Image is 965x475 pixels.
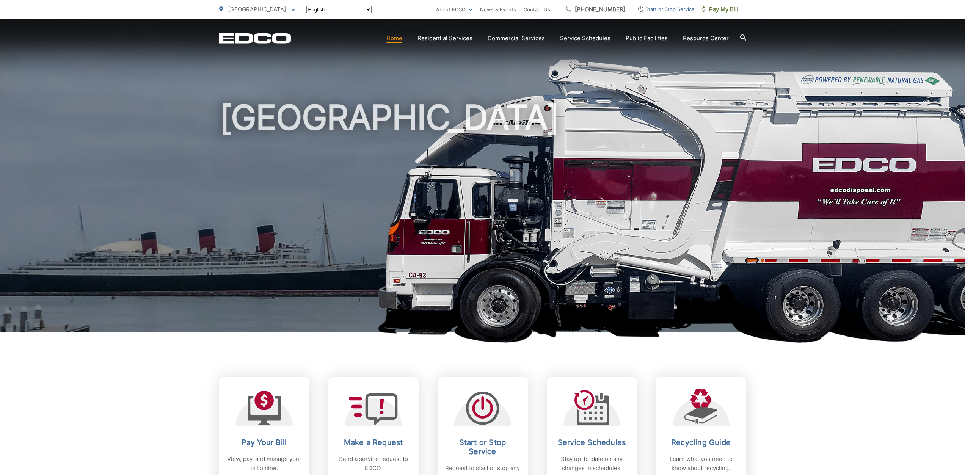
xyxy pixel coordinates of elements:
[488,34,545,43] a: Commercial Services
[445,438,520,456] h2: Start or Stop Service
[336,438,411,447] h2: Make a Request
[219,99,746,339] h1: [GEOGRAPHIC_DATA]
[560,34,610,43] a: Service Schedules
[554,455,629,473] p: Stay up-to-date on any changes in schedules.
[417,34,472,43] a: Residential Services
[436,5,472,14] a: About EDCO
[524,5,550,14] a: Contact Us
[227,455,302,473] p: View, pay, and manage your bill online.
[702,5,738,14] span: Pay My Bill
[664,438,739,447] h2: Recycling Guide
[664,455,739,473] p: Learn what you need to know about recycling.
[336,455,411,473] p: Send a service request to EDCO.
[554,438,629,447] h2: Service Schedules
[227,438,302,447] h2: Pay Your Bill
[480,5,516,14] a: News & Events
[626,34,668,43] a: Public Facilities
[386,34,402,43] a: Home
[306,6,372,13] select: Select a language
[683,34,729,43] a: Resource Center
[228,6,286,13] span: [GEOGRAPHIC_DATA]
[219,33,291,44] a: EDCD logo. Return to the homepage.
